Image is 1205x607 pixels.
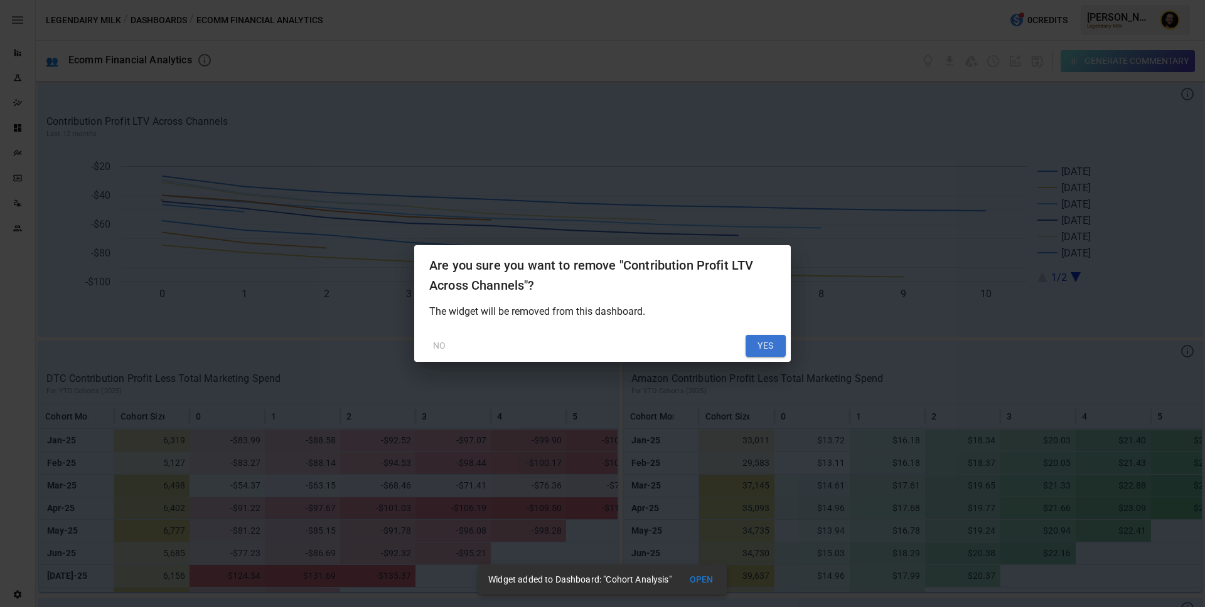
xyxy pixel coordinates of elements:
button: NO [419,335,459,357]
div: Widget added to Dashboard: "Cohort Analysis" [488,568,672,591]
h2: Are you sure you want to remove "Contribution Profit LTV Across Channels"? [414,245,791,305]
button: YES [746,335,786,357]
div: The widget will be removed from this dashboard. [414,305,791,330]
button: OPEN [682,568,722,591]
